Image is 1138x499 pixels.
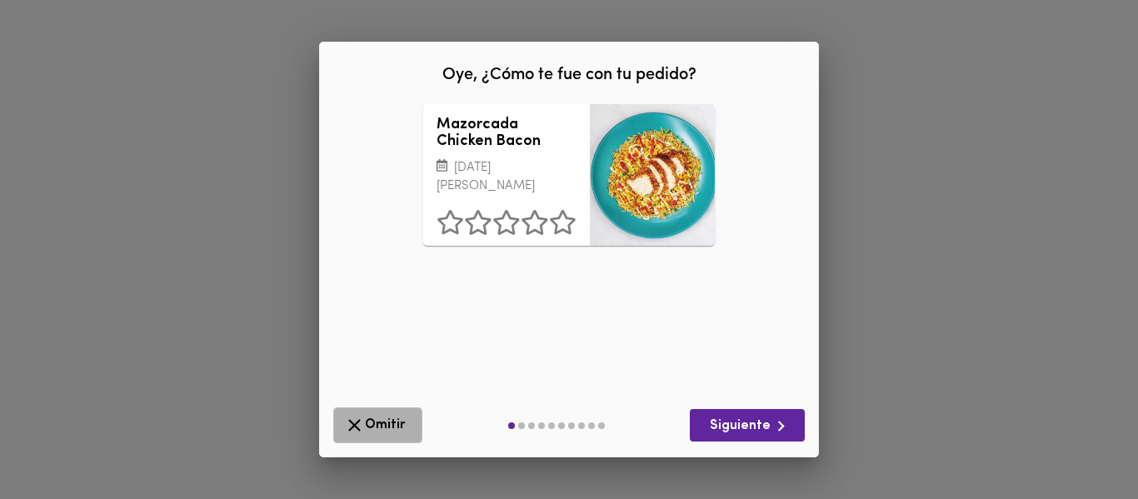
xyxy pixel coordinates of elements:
button: Siguiente [690,409,805,442]
button: Omitir [333,407,422,443]
span: Omitir [344,415,412,436]
div: Mazorcada Chicken Bacon [590,104,715,246]
h3: Mazorcada Chicken Bacon [437,117,576,151]
p: [DATE][PERSON_NAME] [437,159,576,197]
span: Siguiente [703,416,791,437]
iframe: Messagebird Livechat Widget [1041,402,1121,482]
span: Oye, ¿Cómo te fue con tu pedido? [442,67,696,83]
